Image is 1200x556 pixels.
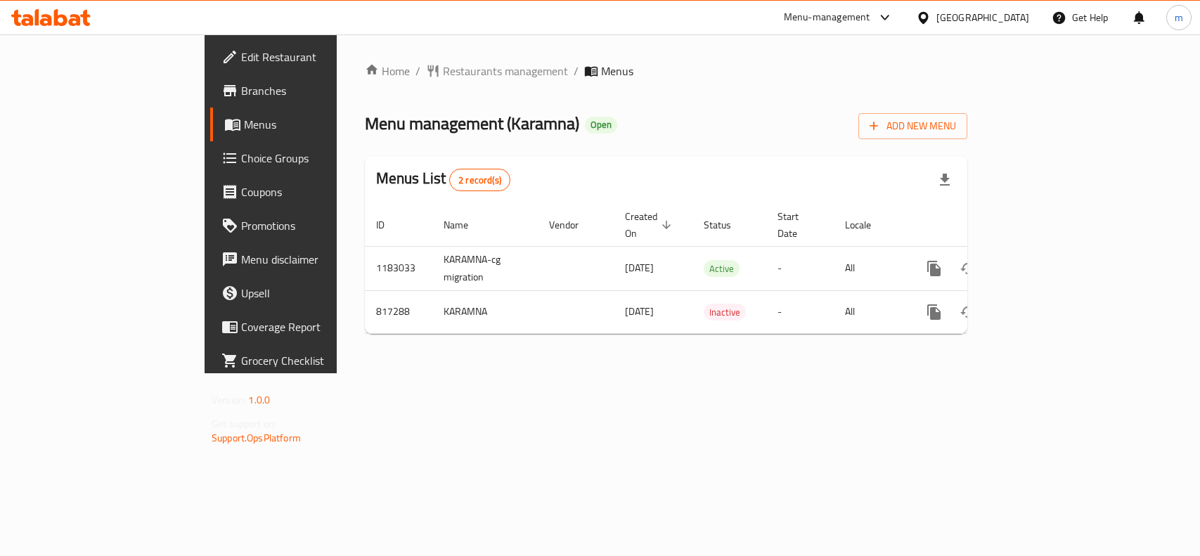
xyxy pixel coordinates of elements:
[704,216,749,233] span: Status
[432,246,538,290] td: KARAMNA-cg migration
[936,10,1029,25] div: [GEOGRAPHIC_DATA]
[241,251,394,268] span: Menu disclaimer
[625,208,676,242] span: Created On
[212,391,246,409] span: Version:
[210,209,405,243] a: Promotions
[210,108,405,141] a: Menus
[210,40,405,74] a: Edit Restaurant
[241,318,394,335] span: Coverage Report
[906,204,1064,247] th: Actions
[210,141,405,175] a: Choice Groups
[244,116,394,133] span: Menus
[432,290,538,333] td: KARAMNA
[585,119,617,131] span: Open
[210,74,405,108] a: Branches
[704,261,740,277] span: Active
[241,82,394,99] span: Branches
[210,344,405,377] a: Grocery Checklist
[845,216,889,233] span: Locale
[858,113,967,139] button: Add New Menu
[625,259,654,277] span: [DATE]
[241,352,394,369] span: Grocery Checklist
[870,117,956,135] span: Add New Menu
[376,168,510,191] h2: Menus List
[574,63,579,79] li: /
[834,246,906,290] td: All
[917,252,951,285] button: more
[1175,10,1183,25] span: m
[450,174,510,187] span: 2 record(s)
[248,391,270,409] span: 1.0.0
[449,169,510,191] div: Total records count
[704,304,746,321] span: Inactive
[784,9,870,26] div: Menu-management
[704,260,740,277] div: Active
[415,63,420,79] li: /
[444,216,486,233] span: Name
[241,150,394,167] span: Choice Groups
[212,415,276,433] span: Get support on:
[210,276,405,310] a: Upsell
[241,183,394,200] span: Coupons
[365,204,1064,334] table: enhanced table
[365,63,967,79] nav: breadcrumb
[210,310,405,344] a: Coverage Report
[585,117,617,134] div: Open
[241,49,394,65] span: Edit Restaurant
[766,246,834,290] td: -
[834,290,906,333] td: All
[766,290,834,333] td: -
[951,295,985,329] button: Change Status
[376,216,403,233] span: ID
[212,429,301,447] a: Support.OpsPlatform
[601,63,633,79] span: Menus
[241,285,394,302] span: Upsell
[549,216,597,233] span: Vendor
[928,163,962,197] div: Export file
[917,295,951,329] button: more
[426,63,568,79] a: Restaurants management
[241,217,394,234] span: Promotions
[210,243,405,276] a: Menu disclaimer
[443,63,568,79] span: Restaurants management
[365,108,579,139] span: Menu management ( Karamna )
[951,252,985,285] button: Change Status
[625,302,654,321] span: [DATE]
[210,175,405,209] a: Coupons
[778,208,817,242] span: Start Date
